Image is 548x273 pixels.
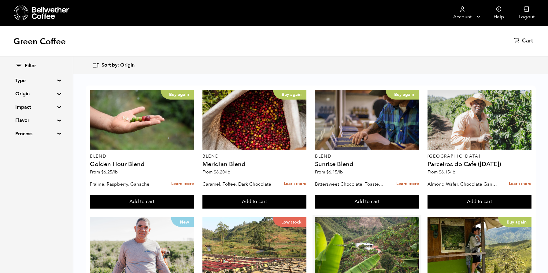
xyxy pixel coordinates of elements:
[514,37,535,45] a: Cart
[214,169,230,175] bdi: 6.20
[161,90,194,100] p: Buy again
[439,169,455,175] bdi: 6.15
[13,36,66,47] h1: Green Coffee
[439,169,441,175] span: $
[171,177,194,191] a: Learn more
[386,90,419,100] p: Buy again
[15,117,57,124] summary: Flavor
[202,154,306,158] p: Blend
[450,169,455,175] span: /lb
[273,90,306,100] p: Buy again
[428,180,498,189] p: Almond Wafer, Chocolate Ganache, Bing Cherry
[428,169,455,175] span: From
[15,130,57,137] summary: Process
[25,63,36,69] span: Filter
[522,37,533,45] span: Cart
[202,169,230,175] span: From
[315,154,419,158] p: Blend
[15,77,57,84] summary: Type
[171,217,194,227] p: New
[326,169,329,175] span: $
[326,169,343,175] bdi: 6.15
[202,90,306,150] a: Buy again
[102,62,135,69] span: Sort by: Origin
[101,169,104,175] span: $
[396,177,419,191] a: Learn more
[15,90,57,97] summary: Origin
[315,169,343,175] span: From
[315,195,419,209] button: Add to cart
[202,161,306,167] h4: Meridian Blend
[90,161,194,167] h4: Golden Hour Blend
[284,177,306,191] a: Learn more
[202,195,306,209] button: Add to cart
[101,169,118,175] bdi: 6.25
[428,154,531,158] p: [GEOGRAPHIC_DATA]
[90,154,194,158] p: Blend
[214,169,216,175] span: $
[90,90,194,150] a: Buy again
[315,90,419,150] a: Buy again
[92,58,135,72] button: Sort by: Origin
[90,180,161,189] p: Praline, Raspberry, Ganache
[90,169,118,175] span: From
[428,195,531,209] button: Add to cart
[337,169,343,175] span: /lb
[15,104,57,111] summary: Impact
[273,217,306,227] p: Low stock
[225,169,230,175] span: /lb
[509,177,531,191] a: Learn more
[315,180,386,189] p: Bittersweet Chocolate, Toasted Marshmallow, Candied Orange, Praline
[315,161,419,167] h4: Sunrise Blend
[428,161,531,167] h4: Parceiros do Cafe ([DATE])
[498,217,531,227] p: Buy again
[202,180,273,189] p: Caramel, Toffee, Dark Chocolate
[90,195,194,209] button: Add to cart
[112,169,118,175] span: /lb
